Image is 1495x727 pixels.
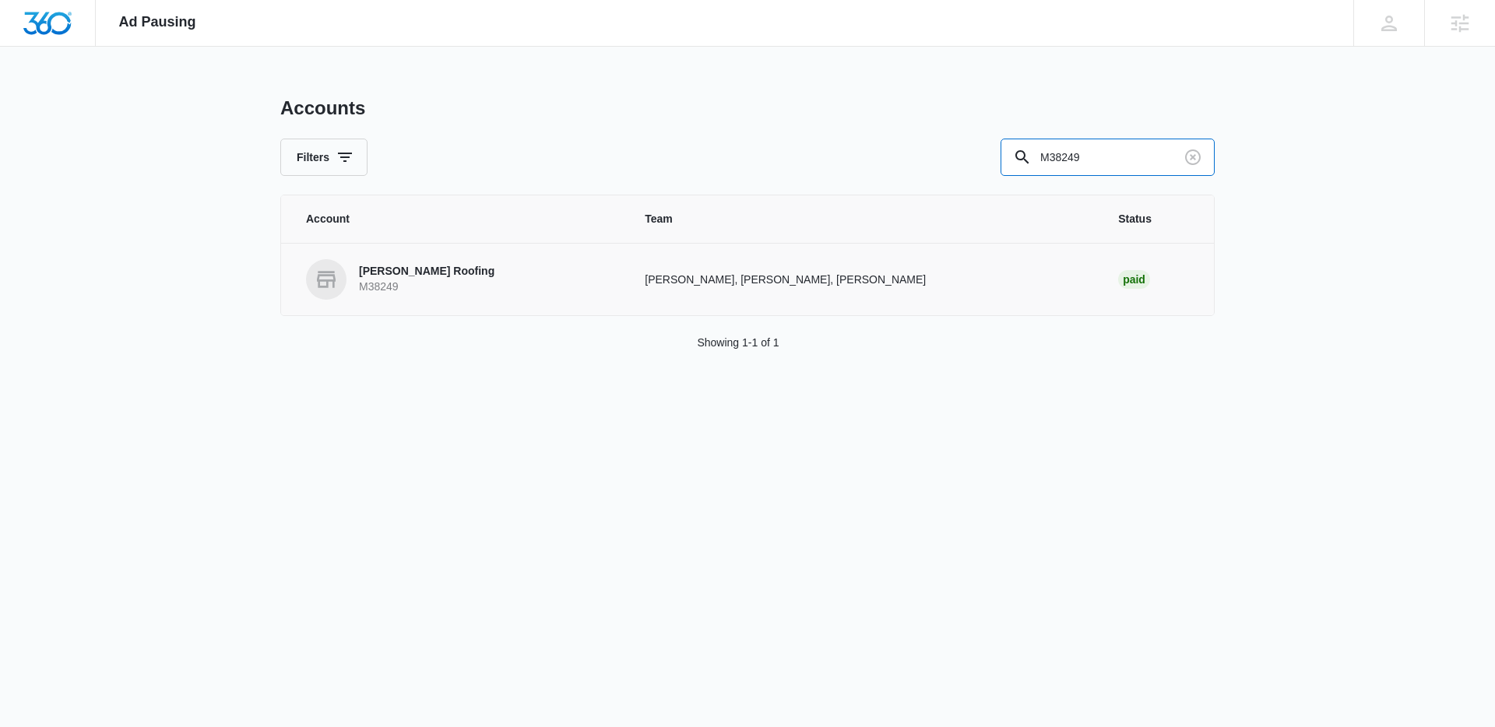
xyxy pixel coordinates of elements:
button: Filters [280,139,368,176]
p: [PERSON_NAME], [PERSON_NAME], [PERSON_NAME] [645,272,1081,288]
p: M38249 [359,279,494,295]
h1: Accounts [280,97,365,120]
span: Account [306,211,607,227]
a: [PERSON_NAME] RoofingM38249 [306,259,607,300]
button: Clear [1180,145,1205,170]
span: Status [1118,211,1189,227]
p: [PERSON_NAME] Roofing [359,264,494,279]
p: Showing 1-1 of 1 [697,335,779,351]
div: Paid [1118,270,1150,289]
span: Ad Pausing [119,14,196,30]
input: Search By Account Number [1001,139,1215,176]
span: Team [645,211,1081,227]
